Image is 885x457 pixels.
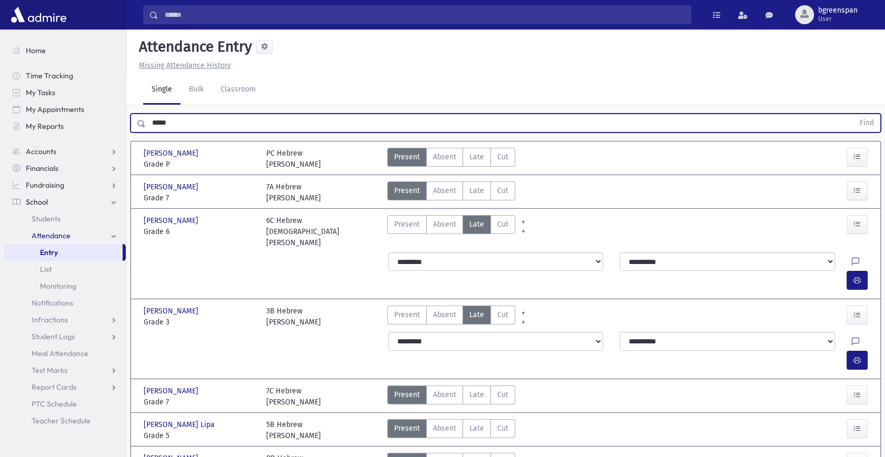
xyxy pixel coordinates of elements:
span: Cut [497,389,508,400]
span: Grade 7 [144,192,256,204]
a: Single [143,75,180,105]
a: Accounts [4,143,126,160]
a: Meal Attendance [4,345,126,362]
a: Test Marks [4,362,126,379]
span: Home [26,46,46,55]
span: Grade 7 [144,397,256,408]
span: [PERSON_NAME] Lipa [144,419,217,430]
span: Financials [26,164,58,173]
span: Monitoring [40,281,76,291]
a: Financials [4,160,126,177]
span: bgreenspan [818,6,858,15]
div: AttTypes [387,215,515,248]
span: My Tasks [26,88,55,97]
a: Fundraising [4,177,126,194]
a: My Appointments [4,101,126,118]
a: Report Cards [4,379,126,395]
a: Infractions [4,311,126,328]
span: My Appointments [26,105,84,114]
a: Students [4,210,126,227]
a: List [4,261,126,278]
span: Present [394,151,420,163]
span: Absent [433,309,456,320]
span: Student Logs [32,332,75,341]
span: My Reports [26,121,64,131]
span: [PERSON_NAME] [144,181,200,192]
div: 5B Hebrew [PERSON_NAME] [266,419,321,441]
a: Home [4,42,126,59]
span: Report Cards [32,382,76,392]
a: PTC Schedule [4,395,126,412]
a: Classroom [212,75,264,105]
span: Absent [433,185,456,196]
img: AdmirePro [8,4,69,25]
span: Cut [497,219,508,230]
div: PC Hebrew [PERSON_NAME] [266,148,321,170]
span: Attendance [32,231,71,240]
span: Present [394,389,420,400]
span: Notifications [32,298,73,308]
span: [PERSON_NAME] [144,385,200,397]
span: Grade P [144,159,256,170]
span: Late [469,309,484,320]
span: Late [469,185,484,196]
u: Missing Attendance History [139,61,231,70]
div: 3B Hebrew [PERSON_NAME] [266,306,321,328]
span: Meal Attendance [32,349,88,358]
span: Grade 6 [144,226,256,237]
span: Cut [497,185,508,196]
input: Search [158,5,691,24]
a: Bulk [180,75,212,105]
span: Present [394,219,420,230]
span: Cut [497,309,508,320]
span: [PERSON_NAME] [144,306,200,317]
a: Entry [4,244,123,261]
span: [PERSON_NAME] [144,148,200,159]
span: Late [469,151,484,163]
div: AttTypes [387,306,515,328]
div: AttTypes [387,181,515,204]
div: 7A Hebrew [PERSON_NAME] [266,181,321,204]
h5: Attendance Entry [135,38,252,56]
a: Student Logs [4,328,126,345]
div: 7C Hebrew [PERSON_NAME] [266,385,321,408]
a: School [4,194,126,210]
a: Attendance [4,227,126,244]
span: Absent [433,219,456,230]
div: 6C Hebrew [DEMOGRAPHIC_DATA][PERSON_NAME] [266,215,378,248]
span: Grade 5 [144,430,256,441]
span: Late [469,423,484,434]
span: Cut [497,151,508,163]
span: Accounts [26,147,56,156]
span: Teacher Schedule [32,416,90,425]
span: Cut [497,423,508,434]
button: Find [853,114,880,132]
a: Notifications [4,294,126,311]
span: Infractions [32,315,68,324]
a: Monitoring [4,278,126,294]
a: Time Tracking [4,67,126,84]
a: My Reports [4,118,126,135]
span: List [40,265,52,274]
span: Late [469,389,484,400]
span: PTC Schedule [32,399,77,409]
div: AttTypes [387,419,515,441]
span: Absent [433,389,456,400]
span: School [26,197,48,207]
span: User [818,15,858,23]
span: Present [394,309,420,320]
span: Fundraising [26,180,64,190]
div: AttTypes [387,385,515,408]
span: Test Marks [32,365,67,375]
span: Absent [433,423,456,434]
span: Grade 3 [144,317,256,328]
div: AttTypes [387,148,515,170]
a: My Tasks [4,84,126,101]
span: [PERSON_NAME] [144,215,200,226]
span: Absent [433,151,456,163]
a: Missing Attendance History [135,61,231,70]
span: Students [32,214,61,224]
span: Entry [40,248,58,257]
span: Late [469,219,484,230]
span: Present [394,185,420,196]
